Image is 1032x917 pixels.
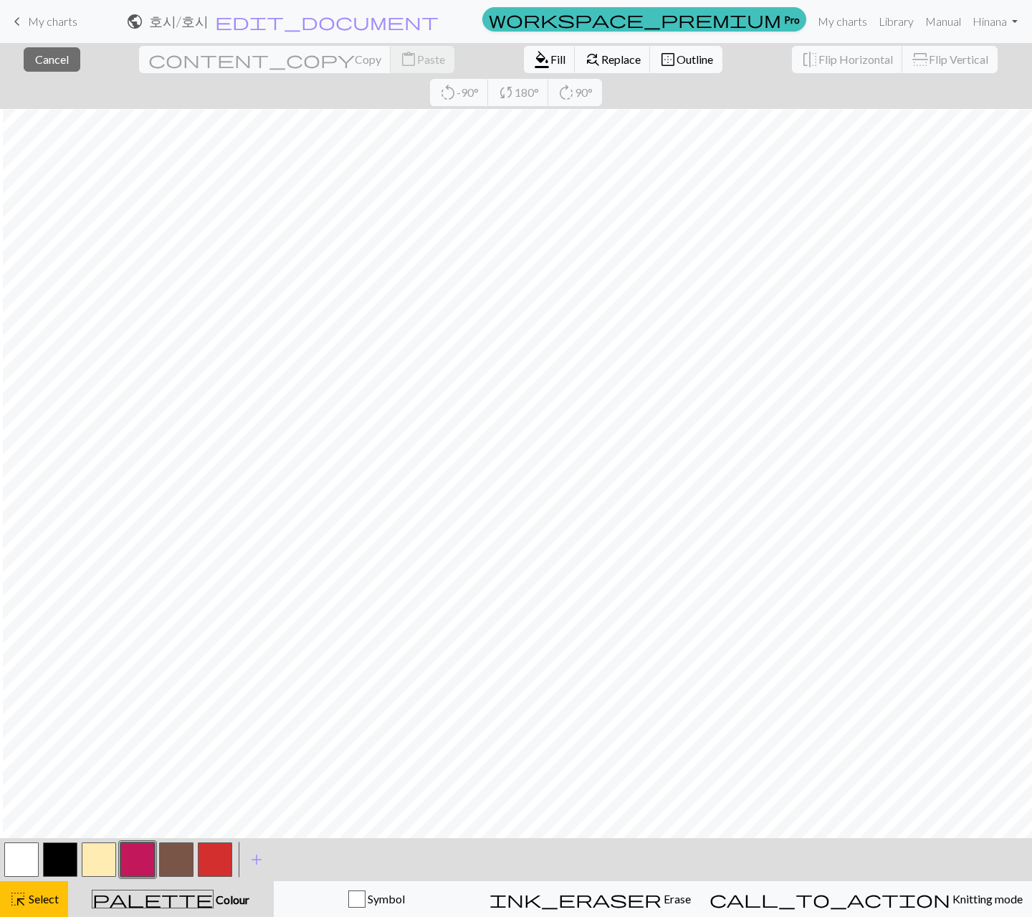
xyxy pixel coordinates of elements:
[967,7,1023,36] a: Hinana
[661,892,691,906] span: Erase
[910,51,930,68] span: flip
[9,889,27,909] span: highlight_alt
[68,881,274,917] button: Colour
[489,889,661,909] span: ink_eraser
[9,11,26,32] span: keyboard_arrow_left
[650,46,722,73] button: Outline
[480,881,700,917] button: Erase
[558,82,575,103] span: rotate_right
[902,46,998,73] button: Flip Vertical
[497,82,515,103] span: sync
[524,46,575,73] button: Fill
[439,82,457,103] span: rotate_left
[659,49,677,70] span: border_outer
[818,52,893,66] span: Flip Horizontal
[215,11,439,32] span: edit_document
[27,892,59,906] span: Select
[533,49,550,70] span: format_color_fill
[430,79,489,106] button: -90°
[792,46,903,73] button: Flip Horizontal
[139,46,391,73] button: Copy
[584,49,601,70] span: find_replace
[812,7,873,36] a: My charts
[126,11,143,32] span: public
[28,14,77,28] span: My charts
[919,7,967,36] a: Manual
[873,7,919,36] a: Library
[700,881,1032,917] button: Knitting mode
[801,49,818,70] span: flip
[92,889,213,909] span: palette
[488,79,549,106] button: 180°
[929,52,988,66] span: Flip Vertical
[35,52,69,66] span: Cancel
[365,892,405,906] span: Symbol
[677,52,713,66] span: Outline
[489,9,781,29] span: workspace_premium
[575,85,593,99] span: 90°
[548,79,602,106] button: 90°
[274,881,480,917] button: Symbol
[457,85,479,99] span: -90°
[24,47,80,72] button: Cancel
[9,9,77,34] a: My charts
[482,7,806,32] a: Pro
[148,49,355,70] span: content_copy
[575,46,651,73] button: Replace
[950,892,1023,906] span: Knitting mode
[248,850,265,870] span: add
[601,52,641,66] span: Replace
[550,52,565,66] span: Fill
[355,52,381,66] span: Copy
[149,13,209,29] h2: 호시 / 호시
[515,85,539,99] span: 180°
[709,889,950,909] span: call_to_action
[214,893,249,906] span: Colour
